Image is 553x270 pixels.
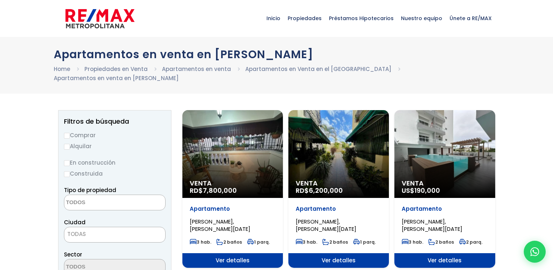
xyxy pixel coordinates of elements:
[64,142,166,151] label: Alquilar
[64,158,166,167] label: En construcción
[182,253,283,268] span: Ver detalles
[397,7,446,29] span: Nuestro equipo
[247,239,270,245] span: 1 parq.
[284,7,325,29] span: Propiedades
[162,65,231,73] a: Apartamentos en venta
[182,110,283,268] a: Venta RD$7,800,000 Apartamento [PERSON_NAME], [PERSON_NAME][DATE] 3 hab. 2 baños 1 parq. Ver deta...
[190,239,211,245] span: 3 hab.
[322,239,348,245] span: 2 baños
[288,253,389,268] span: Ver detalles
[64,229,165,239] span: TODAS
[64,144,70,150] input: Alquilar
[64,169,166,178] label: Construida
[402,218,462,233] span: [PERSON_NAME], [PERSON_NAME][DATE]
[446,7,495,29] span: Únete a RE/MAX
[64,195,135,211] textarea: Search
[84,65,148,73] a: Propiedades en Venta
[64,186,116,194] span: Tipo de propiedad
[296,218,356,233] span: [PERSON_NAME], [PERSON_NAME][DATE]
[296,239,317,245] span: 3 hab.
[245,65,391,73] a: Apartamentos en Venta en el [GEOGRAPHIC_DATA]
[65,8,135,30] img: remax-metropolitana-logo
[64,118,166,125] h2: Filtros de búsqueda
[64,171,70,177] input: Construida
[402,239,423,245] span: 3 hab.
[296,205,382,213] p: Apartamento
[414,186,440,195] span: 190,000
[67,230,86,238] span: TODAS
[203,186,237,195] span: 7,800,000
[309,186,343,195] span: 6,200,000
[402,205,488,213] p: Apartamento
[353,239,376,245] span: 1 parq.
[64,251,82,258] span: Sector
[64,133,70,139] input: Comprar
[190,218,250,233] span: [PERSON_NAME], [PERSON_NAME][DATE]
[190,205,276,213] p: Apartamento
[296,180,382,187] span: Venta
[402,180,488,187] span: Venta
[190,180,276,187] span: Venta
[190,186,237,195] span: RD$
[216,239,242,245] span: 2 baños
[296,186,343,195] span: RD$
[64,218,86,226] span: Ciudad
[428,239,454,245] span: 2 baños
[64,160,70,166] input: En construcción
[325,7,397,29] span: Préstamos Hipotecarios
[54,74,179,83] li: Apartamentos en venta en [PERSON_NAME]
[394,110,495,268] a: Venta US$190,000 Apartamento [PERSON_NAME], [PERSON_NAME][DATE] 3 hab. 2 baños 2 parq. Ver detalles
[288,110,389,268] a: Venta RD$6,200,000 Apartamento [PERSON_NAME], [PERSON_NAME][DATE] 3 hab. 2 baños 1 parq. Ver deta...
[402,186,440,195] span: US$
[64,227,166,243] span: TODAS
[394,253,495,268] span: Ver detalles
[54,48,500,61] h1: Apartamentos en venta en [PERSON_NAME]
[263,7,284,29] span: Inicio
[54,65,70,73] a: Home
[459,239,482,245] span: 2 parq.
[64,131,166,140] label: Comprar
